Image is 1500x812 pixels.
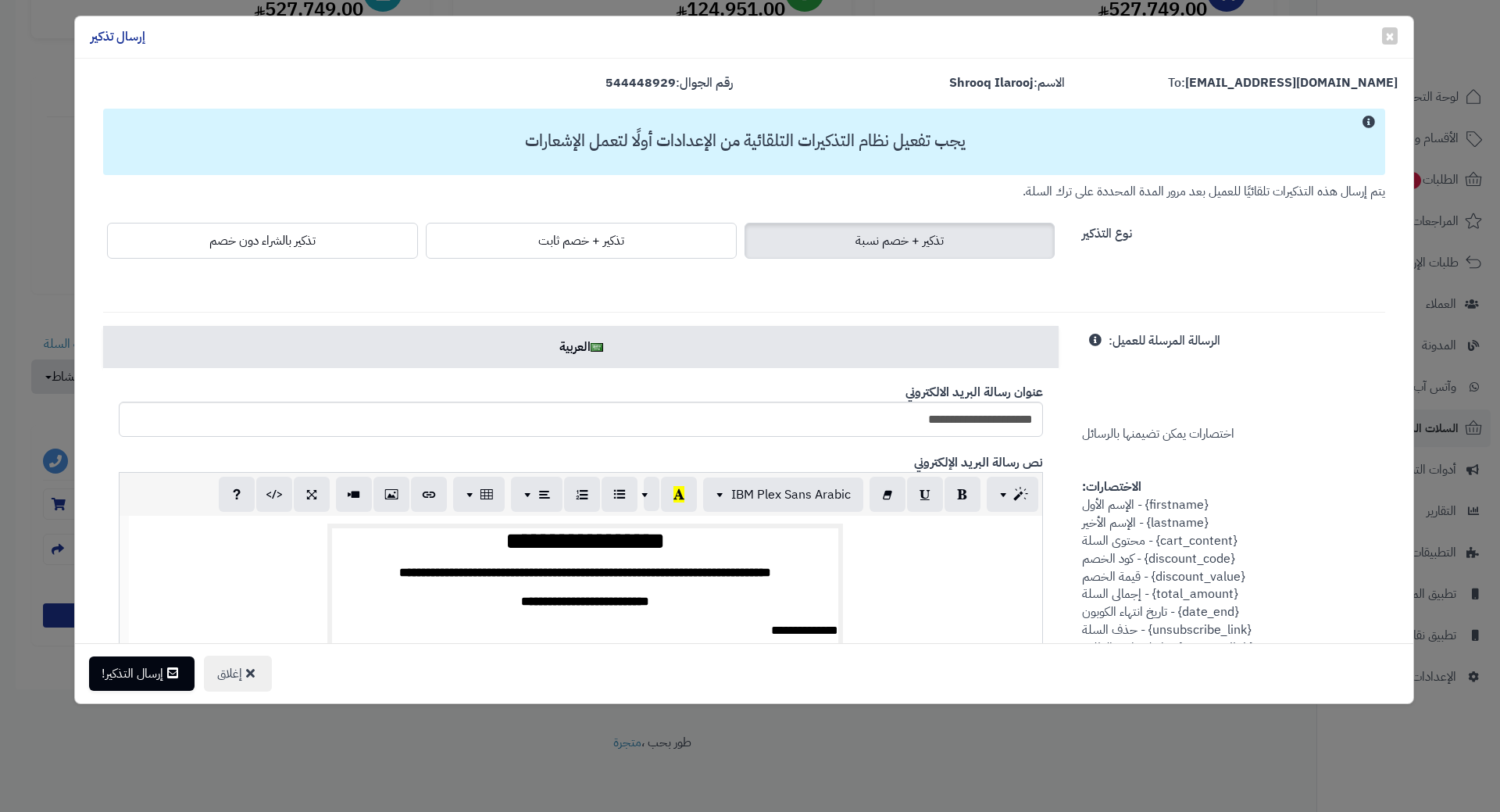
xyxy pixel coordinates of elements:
button: إرسال التذكير! [89,656,195,691]
a: العربية [103,326,1059,368]
label: To: [1168,74,1398,92]
span: × [1385,24,1395,48]
span: تذكير بالشراء دون خصم [209,231,316,250]
span: تذكير + خصم ثابت [538,231,624,250]
b: نص رسالة البريد الإلكتروني [914,453,1043,472]
button: إغلاق [204,656,272,692]
strong: 544448929 [605,73,676,92]
strong: الاختصارات: [1082,478,1141,496]
img: ar.png [591,343,603,352]
strong: Shrooq Ilarooj [949,73,1034,92]
h3: يجب تفعيل نظام التذكيرات التلقائية من الإعدادات أولًا لتعمل الإشعارات [111,132,1379,150]
h4: إرسال تذكير [91,28,145,46]
strong: [EMAIL_ADDRESS][DOMAIN_NAME] [1185,73,1398,92]
span: IBM Plex Sans Arabic [731,485,851,504]
small: يتم إرسال هذه التذكيرات تلقائيًا للعميل بعد مرور المدة المحددة على ترك السلة. [1023,182,1385,201]
span: تذكير + خصم نسبة [855,231,944,250]
label: رقم الجوال: [605,74,733,92]
b: عنوان رسالة البريد الالكتروني [905,383,1043,402]
label: الرسالة المرسلة للعميل: [1109,326,1220,350]
label: نوع التذكير [1082,219,1132,243]
label: الاسم: [949,74,1065,92]
span: اختصارات يمكن تضيمنها بالرسائل {firstname} - الإسم الأول {lastname} - الإسم الأخير {cart_content}... [1082,331,1253,657]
